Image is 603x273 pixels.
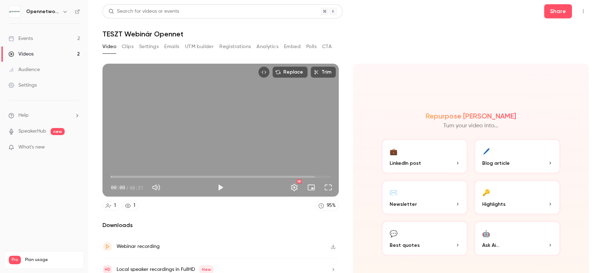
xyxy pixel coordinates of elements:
[219,41,251,52] button: Registrations
[26,8,59,15] h6: Opennetworks Kft.
[8,82,37,89] div: Settings
[213,180,227,194] button: Play
[256,41,278,52] button: Analytics
[381,221,468,256] button: 💬Best quotes
[297,179,302,184] div: HD
[102,221,339,230] h2: Downloads
[390,201,417,208] span: Newsletter
[327,202,336,209] div: 95 %
[111,184,125,191] span: 00:00
[390,146,397,157] div: 💼
[18,112,29,119] span: Help
[129,184,143,191] span: 40:31
[122,201,138,210] a: 1
[474,180,561,215] button: 🔑Highlights
[390,159,421,167] span: LinkedIn post
[102,201,119,210] a: 1
[482,228,490,239] div: 🤖
[108,8,179,15] div: Search for videos or events
[149,180,163,194] button: Mute
[134,202,135,209] div: 1
[390,187,397,198] div: ✉️
[482,242,499,249] span: Ask Ai...
[8,112,80,119] li: help-dropdown-opener
[315,201,339,210] a: 95%
[443,122,498,130] p: Turn your video into...
[122,41,134,52] button: Clips
[544,4,572,18] button: Share
[117,242,160,251] div: Webinar recording
[18,144,45,151] span: What's new
[126,184,129,191] span: /
[9,6,20,17] img: Opennetworks Kft.
[258,66,270,78] button: Embed video
[311,66,336,78] button: Trim
[272,66,308,78] button: Replace
[482,201,506,208] span: Highlights
[102,41,116,52] button: Video
[9,256,21,264] span: Pro
[322,41,332,52] button: CTA
[25,257,79,263] span: Plan usage
[482,187,490,198] div: 🔑
[8,66,40,73] div: Audience
[474,139,561,174] button: 🖊️Blog article
[114,202,116,209] div: 1
[426,112,516,120] h2: Repurpose [PERSON_NAME]
[284,41,301,52] button: Embed
[164,41,179,52] button: Emails
[381,180,468,215] button: ✉️Newsletter
[306,41,317,52] button: Polls
[51,128,65,135] span: new
[390,242,420,249] span: Best quotes
[578,6,589,17] button: Top Bar Actions
[71,144,80,151] iframe: Noticeable Trigger
[8,35,33,42] div: Events
[381,139,468,174] button: 💼LinkedIn post
[18,128,46,135] a: SpeakerHub
[482,159,510,167] span: Blog article
[102,30,589,38] h1: TESZT Webinár Opennet
[287,180,301,194] button: Settings
[8,51,34,58] div: Videos
[474,221,561,256] button: 🤖Ask Ai...
[139,41,159,52] button: Settings
[390,228,397,239] div: 💬
[111,184,143,191] div: 00:00
[304,180,318,194] button: Turn on miniplayer
[185,41,214,52] button: UTM builder
[482,146,490,157] div: 🖊️
[321,180,335,194] button: Full screen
